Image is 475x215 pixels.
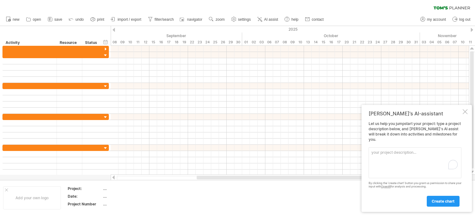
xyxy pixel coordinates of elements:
[435,39,443,45] div: Wednesday, 5 November 2025
[230,15,253,24] a: settings
[134,39,142,45] div: Thursday, 11 September 2025
[60,40,79,46] div: Resource
[97,17,104,22] span: print
[397,39,404,45] div: Wednesday, 29 October 2025
[381,185,391,188] a: OpenAI
[238,17,251,22] span: settings
[219,39,227,45] div: Friday, 26 September 2025
[466,39,474,45] div: Tuesday, 11 November 2025
[369,182,461,188] div: By clicking the 'create chart' button you grant us permission to share your input with for analys...
[427,17,446,22] span: my account
[428,39,435,45] div: Tuesday, 4 November 2025
[75,17,84,22] span: undo
[327,39,335,45] div: Thursday, 16 October 2025
[118,39,126,45] div: Tuesday, 9 September 2025
[350,39,358,45] div: Tuesday, 21 October 2025
[126,39,134,45] div: Wednesday, 10 September 2025
[358,39,366,45] div: Wednesday, 22 October 2025
[89,15,106,24] a: print
[432,199,455,204] span: create chart
[13,17,19,22] span: new
[264,17,278,22] span: AI assist
[281,39,289,45] div: Wednesday, 8 October 2025
[451,39,459,45] div: Friday, 7 November 2025
[443,39,451,45] div: Thursday, 6 November 2025
[72,32,242,39] div: September 2025
[179,15,204,24] a: navigator
[296,39,304,45] div: Friday, 10 October 2025
[4,15,21,24] a: new
[242,32,420,39] div: October 2025
[103,201,155,207] div: ....
[24,15,43,24] a: open
[366,39,374,45] div: Thursday, 23 October 2025
[6,40,53,46] div: Activity
[420,39,428,45] div: Monday, 3 November 2025
[369,121,461,206] div: Let us help you jumpstart your project: type a project description below, and [PERSON_NAME]'s AI ...
[180,39,188,45] div: Friday, 19 September 2025
[109,15,143,24] a: import / export
[227,39,234,45] div: Monday, 29 September 2025
[265,39,273,45] div: Monday, 6 October 2025
[103,186,155,191] div: ....
[369,147,461,178] textarea: To enrich screen reader interactions, please activate Accessibility in Grammarly extension settings
[273,39,281,45] div: Tuesday, 7 October 2025
[427,196,460,207] a: create chart
[335,39,343,45] div: Friday, 17 October 2025
[142,39,149,45] div: Friday, 12 September 2025
[146,15,176,24] a: filter/search
[67,15,86,24] a: undo
[33,17,41,22] span: open
[304,39,312,45] div: Monday, 13 October 2025
[369,110,461,117] div: [PERSON_NAME]'s AI-assistant
[459,39,466,45] div: Monday, 10 November 2025
[207,15,226,24] a: zoom
[451,15,472,24] a: log out
[459,17,470,22] span: log out
[303,15,326,24] a: contact
[381,39,389,45] div: Monday, 27 October 2025
[155,17,174,22] span: filter/search
[203,39,211,45] div: Wednesday, 24 September 2025
[312,39,319,45] div: Tuesday, 14 October 2025
[111,39,118,45] div: Monday, 8 September 2025
[389,39,397,45] div: Tuesday, 28 October 2025
[412,39,420,45] div: Friday, 31 October 2025
[312,17,324,22] span: contact
[216,17,225,22] span: zoom
[291,17,298,22] span: help
[343,39,350,45] div: Monday, 20 October 2025
[250,39,258,45] div: Thursday, 2 October 2025
[289,39,296,45] div: Thursday, 9 October 2025
[256,15,280,24] a: AI assist
[173,39,180,45] div: Thursday, 18 September 2025
[118,17,141,22] span: import / export
[187,17,202,22] span: navigator
[242,39,250,45] div: Wednesday, 1 October 2025
[3,186,61,209] div: Add your own logo
[419,15,448,24] a: my account
[68,186,102,191] div: Project:
[85,40,99,46] div: Status
[234,39,242,45] div: Tuesday, 30 September 2025
[283,15,300,24] a: help
[319,39,327,45] div: Wednesday, 15 October 2025
[103,194,155,199] div: ....
[258,39,265,45] div: Friday, 3 October 2025
[211,39,219,45] div: Thursday, 25 September 2025
[54,17,62,22] span: save
[68,194,102,199] div: Date:
[46,15,64,24] a: save
[188,39,196,45] div: Monday, 22 September 2025
[165,39,173,45] div: Wednesday, 17 September 2025
[149,39,157,45] div: Monday, 15 September 2025
[374,39,381,45] div: Friday, 24 October 2025
[196,39,203,45] div: Tuesday, 23 September 2025
[68,201,102,207] div: Project Number
[404,39,412,45] div: Thursday, 30 October 2025
[157,39,165,45] div: Tuesday, 16 September 2025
